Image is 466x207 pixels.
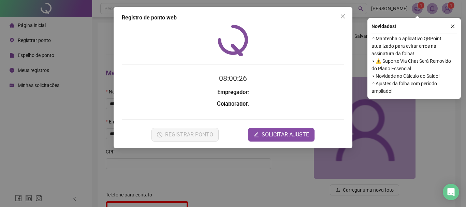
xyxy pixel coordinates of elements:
[340,14,346,19] span: close
[372,35,457,57] span: ⚬ Mantenha o aplicativo QRPoint atualizado para evitar erros na assinatura da folha!
[253,132,259,137] span: edit
[372,72,457,80] span: ⚬ Novidade no Cálculo do Saldo!
[372,23,396,30] span: Novidades !
[122,100,344,108] h3: :
[450,24,455,29] span: close
[337,11,348,22] button: Close
[262,131,309,139] span: SOLICITAR AJUSTE
[122,14,344,22] div: Registro de ponto web
[122,88,344,97] h3: :
[218,25,248,56] img: QRPoint
[151,128,219,142] button: REGISTRAR PONTO
[443,184,459,200] div: Open Intercom Messenger
[217,89,248,95] strong: Empregador
[219,74,247,83] time: 08:00:26
[248,128,315,142] button: editSOLICITAR AJUSTE
[372,80,457,95] span: ⚬ Ajustes da folha com período ampliado!
[372,57,457,72] span: ⚬ ⚠️ Suporte Via Chat Será Removido do Plano Essencial
[217,101,248,107] strong: Colaborador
